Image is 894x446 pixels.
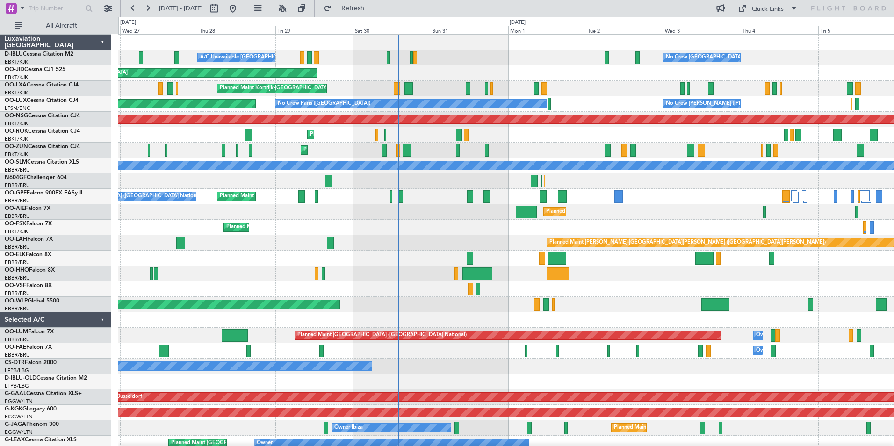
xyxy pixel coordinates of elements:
[5,113,28,119] span: OO-NSG
[5,382,29,389] a: LFPB/LBG
[5,175,27,180] span: N604GF
[5,336,30,343] a: EBBR/BRU
[278,97,370,111] div: No Crew Paris ([GEOGRAPHIC_DATA])
[5,74,28,81] a: EBKT/KJK
[5,58,28,65] a: EBKT/KJK
[5,120,28,127] a: EBKT/KJK
[5,283,26,288] span: OO-VSF
[333,5,373,12] span: Refresh
[5,129,80,134] a: OO-ROKCessna Citation CJ4
[5,237,53,242] a: OO-LAHFalcon 7X
[297,328,467,342] div: Planned Maint [GEOGRAPHIC_DATA] ([GEOGRAPHIC_DATA] National)
[5,345,26,350] span: OO-FAE
[10,18,101,33] button: All Aircraft
[5,406,57,412] a: G-KGKGLegacy 600
[733,1,802,16] button: Quick Links
[5,252,26,258] span: OO-ELK
[5,190,82,196] a: OO-GPEFalcon 900EX EASy II
[5,375,36,381] span: D-IBLU-OLD
[5,237,27,242] span: OO-LAH
[546,205,693,219] div: Planned Maint [GEOGRAPHIC_DATA] ([GEOGRAPHIC_DATA])
[159,4,203,13] span: [DATE] - [DATE]
[5,105,30,112] a: LFSN/ENC
[756,344,820,358] div: Owner Melsbroek Air Base
[5,190,27,196] span: OO-GPE
[5,352,30,359] a: EBBR/BRU
[5,391,26,396] span: G-GAAL
[5,144,28,150] span: OO-ZUN
[508,26,586,34] div: Mon 1
[5,267,55,273] a: OO-HHOFalcon 8X
[586,26,663,34] div: Tue 2
[5,290,30,297] a: EBBR/BRU
[510,19,526,27] div: [DATE]
[5,283,52,288] a: OO-VSFFalcon 8X
[5,67,24,72] span: OO-JID
[5,228,28,235] a: EBKT/KJK
[5,98,27,103] span: OO-LUX
[5,144,80,150] a: OO-ZUNCessna Citation CJ4
[756,328,820,342] div: Owner Melsbroek Air Base
[752,5,784,14] div: Quick Links
[5,360,57,366] a: CS-DTRFalcon 2000
[5,406,27,412] span: G-KGKG
[5,244,30,251] a: EBBR/BRU
[5,51,23,57] span: D-IBLU
[81,390,142,404] div: Planned Maint Dusseldorf
[120,19,136,27] div: [DATE]
[549,236,826,250] div: Planned Maint [PERSON_NAME]-[GEOGRAPHIC_DATA][PERSON_NAME] ([GEOGRAPHIC_DATA][PERSON_NAME])
[198,26,275,34] div: Thu 28
[5,305,30,312] a: EBBR/BRU
[5,67,65,72] a: OO-JIDCessna CJ1 525
[5,437,77,443] a: G-LEAXCessna Citation XLS
[5,82,79,88] a: OO-LXACessna Citation CJ4
[663,26,741,34] div: Wed 3
[5,391,82,396] a: G-GAALCessna Citation XLS+
[29,1,82,15] input: Trip Number
[120,26,198,34] div: Wed 27
[5,159,27,165] span: OO-SLM
[5,298,28,304] span: OO-WLP
[5,98,79,103] a: OO-LUXCessna Citation CJ4
[5,422,59,427] a: G-JAGAPhenom 300
[5,51,73,57] a: D-IBLUCessna Citation M2
[5,82,27,88] span: OO-LXA
[5,329,28,335] span: OO-LUM
[5,437,25,443] span: G-LEAX
[5,429,33,436] a: EGGW/LTN
[666,97,778,111] div: No Crew [PERSON_NAME] ([PERSON_NAME])
[5,166,30,173] a: EBBR/BRU
[5,252,51,258] a: OO-ELKFalcon 8X
[303,143,412,157] div: Planned Maint Kortrijk-[GEOGRAPHIC_DATA]
[5,151,28,158] a: EBKT/KJK
[5,367,29,374] a: LFPB/LBG
[5,413,33,420] a: EGGW/LTN
[5,298,59,304] a: OO-WLPGlobal 5500
[319,1,375,16] button: Refresh
[5,345,52,350] a: OO-FAEFalcon 7X
[666,50,822,65] div: No Crew [GEOGRAPHIC_DATA] ([GEOGRAPHIC_DATA] National)
[5,422,26,427] span: G-JAGA
[220,81,329,95] div: Planned Maint Kortrijk-[GEOGRAPHIC_DATA]
[5,206,25,211] span: OO-AIE
[310,128,419,142] div: Planned Maint Kortrijk-[GEOGRAPHIC_DATA]
[5,113,80,119] a: OO-NSGCessna Citation CJ4
[5,197,30,204] a: EBBR/BRU
[5,221,26,227] span: OO-FSX
[5,221,52,227] a: OO-FSXFalcon 7X
[5,175,67,180] a: N604GFChallenger 604
[5,182,30,189] a: EBBR/BRU
[275,26,353,34] div: Fri 29
[5,274,30,281] a: EBBR/BRU
[45,189,202,203] div: No Crew [GEOGRAPHIC_DATA] ([GEOGRAPHIC_DATA] National)
[5,159,79,165] a: OO-SLMCessna Citation XLS
[24,22,99,29] span: All Aircraft
[200,50,349,65] div: A/C Unavailable [GEOGRAPHIC_DATA]-[GEOGRAPHIC_DATA]
[5,398,33,405] a: EGGW/LTN
[741,26,818,34] div: Thu 4
[5,213,30,220] a: EBBR/BRU
[5,259,30,266] a: EBBR/BRU
[220,189,389,203] div: Planned Maint [GEOGRAPHIC_DATA] ([GEOGRAPHIC_DATA] National)
[5,129,28,134] span: OO-ROK
[431,26,508,34] div: Sun 31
